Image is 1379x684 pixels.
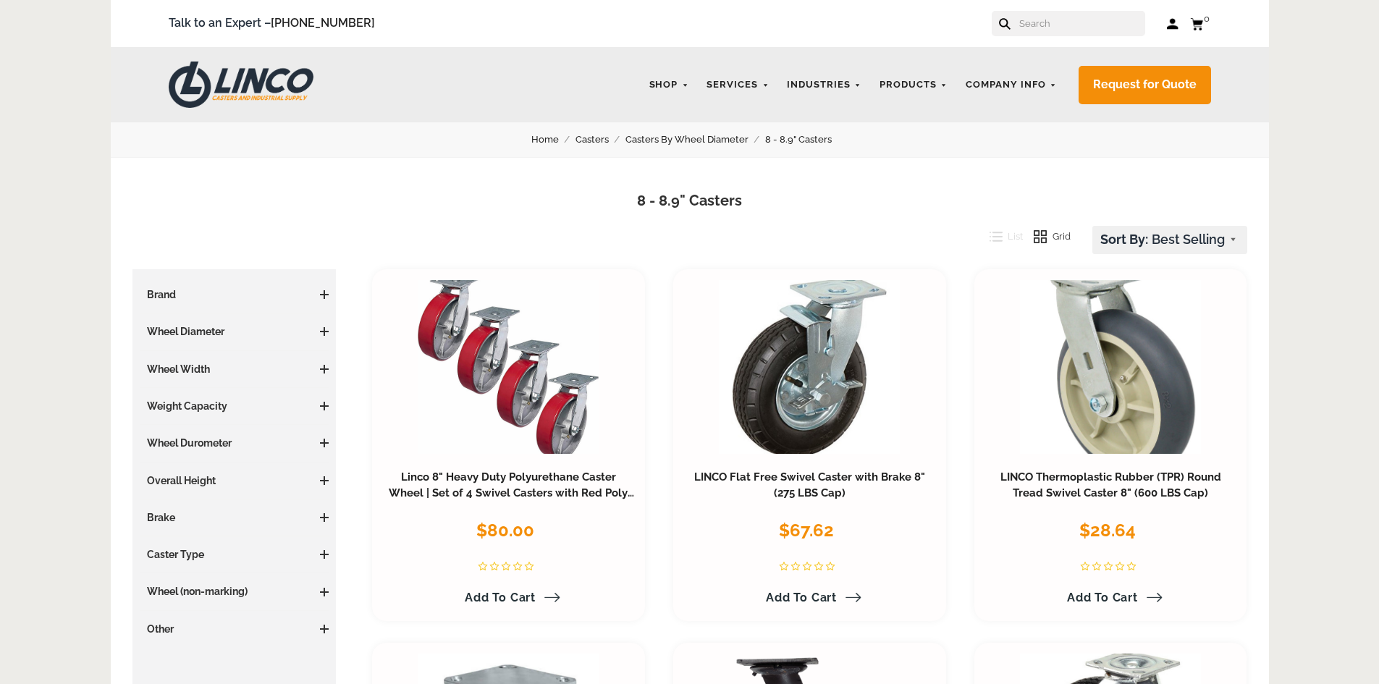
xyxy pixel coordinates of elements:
a: LINCO Flat Free Swivel Caster with Brake 8" (275 LBS Cap) [694,470,925,499]
a: Casters [575,132,625,148]
h3: Caster Type [140,547,329,562]
span: Talk to an Expert – [169,14,375,33]
span: $67.62 [779,520,834,541]
span: $80.00 [476,520,534,541]
h3: Wheel Durometer [140,436,329,450]
button: List [979,226,1024,248]
img: LINCO CASTERS & INDUSTRIAL SUPPLY [169,62,313,108]
span: Add to Cart [766,591,837,604]
a: Request for Quote [1079,66,1211,104]
a: LINCO Thermoplastic Rubber (TPR) Round Tread Swivel Caster 8" (600 LBS Cap) [1000,470,1221,499]
a: 0 [1190,14,1211,33]
span: $28.64 [1079,520,1136,541]
a: Products [872,71,955,99]
a: Casters By Wheel Diameter [625,132,765,148]
span: Add to Cart [1067,591,1138,604]
h3: Brake [140,510,329,525]
a: [PHONE_NUMBER] [271,16,375,30]
h3: Brand [140,287,329,302]
h3: Wheel Diameter [140,324,329,339]
h1: 8 - 8.9" Casters [132,190,1247,211]
a: Add to Cart [757,586,861,610]
h3: Other [140,622,329,636]
a: Linco 8" Heavy Duty Polyurethane Caster Wheel | Set of 4 Swivel Casters with Red Poly on Cast Iro... [389,470,634,515]
a: Industries [780,71,869,99]
span: 0 [1204,13,1210,24]
h3: Weight Capacity [140,399,329,413]
a: Shop [642,71,696,99]
a: Add to Cart [456,586,560,610]
input: Search [1018,11,1145,36]
span: Add to Cart [465,591,536,604]
a: Add to Cart [1058,586,1163,610]
a: Company Info [958,71,1064,99]
h3: Wheel Width [140,362,329,376]
a: 8 - 8.9" Casters [765,132,848,148]
a: Log in [1167,17,1179,31]
h3: Overall Height [140,473,329,488]
button: Grid [1023,226,1071,248]
a: Home [531,132,575,148]
a: Services [699,71,776,99]
h3: Wheel (non-marking) [140,584,329,599]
